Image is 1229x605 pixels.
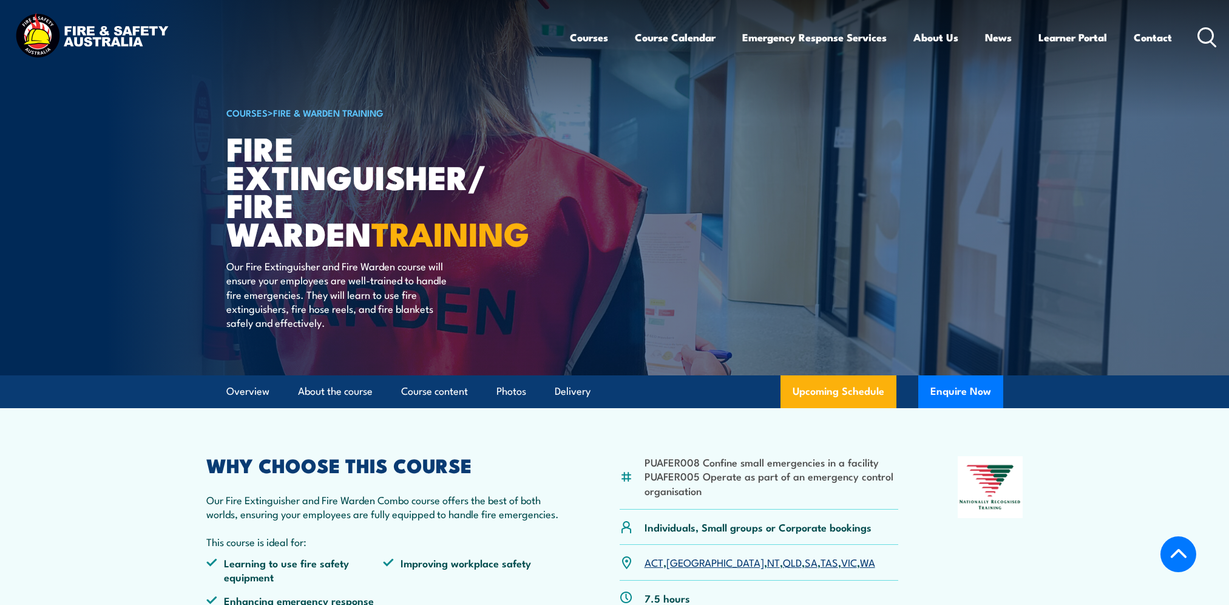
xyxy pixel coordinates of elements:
[805,555,818,569] a: SA
[206,456,561,473] h2: WHY CHOOSE THIS COURSE
[913,21,958,53] a: About Us
[226,105,526,120] h6: >
[555,375,591,408] a: Delivery
[383,556,560,584] li: Improving workplace safety
[918,375,1003,408] button: Enquire Now
[742,21,887,53] a: Emergency Response Services
[1038,21,1107,53] a: Learner Portal
[860,555,875,569] a: WA
[273,106,384,119] a: Fire & Warden Training
[780,375,896,408] a: Upcoming Schedule
[226,259,448,330] p: Our Fire Extinguisher and Fire Warden course will ensure your employees are well-trained to handl...
[645,555,875,569] p: , , , , , , ,
[206,535,561,549] p: This course is ideal for:
[206,556,384,584] li: Learning to use fire safety equipment
[821,555,838,569] a: TAS
[496,375,526,408] a: Photos
[958,456,1023,518] img: Nationally Recognised Training logo.
[645,520,872,534] p: Individuals, Small groups or Corporate bookings
[645,455,899,469] li: PUAFER008 Confine small emergencies in a facility
[226,375,269,408] a: Overview
[783,555,802,569] a: QLD
[226,134,526,247] h1: Fire Extinguisher/ Fire Warden
[635,21,716,53] a: Course Calendar
[298,375,373,408] a: About the course
[206,493,561,521] p: Our Fire Extinguisher and Fire Warden Combo course offers the best of both worlds, ensuring your ...
[985,21,1012,53] a: News
[570,21,608,53] a: Courses
[401,375,468,408] a: Course content
[226,106,268,119] a: COURSES
[645,469,899,497] li: PUAFER005 Operate as part of an emergency control organisation
[841,555,857,569] a: VIC
[371,207,529,258] strong: TRAINING
[767,555,780,569] a: NT
[1134,21,1172,53] a: Contact
[645,555,663,569] a: ACT
[645,591,690,605] p: 7.5 hours
[666,555,764,569] a: [GEOGRAPHIC_DATA]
